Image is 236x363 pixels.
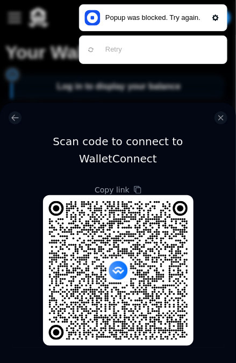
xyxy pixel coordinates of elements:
[105,12,201,23] div: Popup was blocked. Try again.
[13,133,223,167] h3: Scan code to connect to WalletConnect
[214,111,227,124] button: close modal
[84,9,101,26] img: svg+xml;base64,PHN2ZyB3aWR0aD0iMzIiIGhlaWdodD0iMzIiIGZpbGw9Im5vbmUiIHhtbG5zPSJodHRwOi8vd3d3LnczLm...
[95,184,141,195] button: Copy link
[212,15,219,21] img: Expand
[105,44,122,55] span: Retry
